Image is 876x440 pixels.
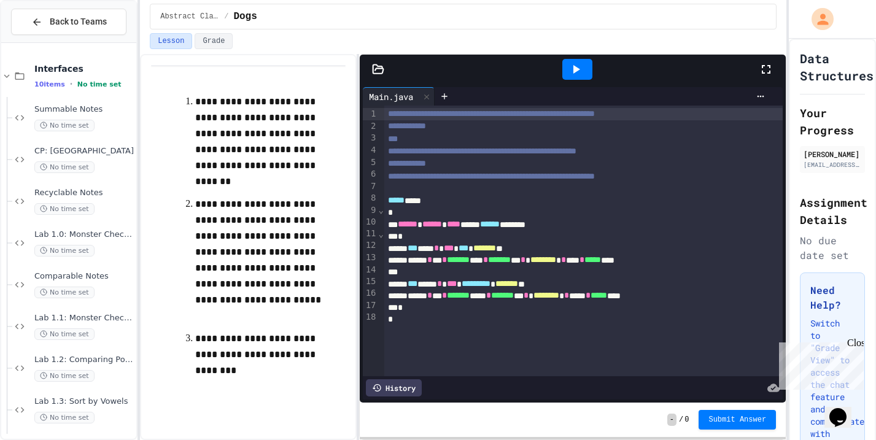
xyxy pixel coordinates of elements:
div: No due date set [800,233,865,263]
span: / [224,12,228,21]
h2: Assignment Details [800,194,865,228]
span: No time set [34,245,95,257]
span: • [70,79,72,89]
span: CP: [GEOGRAPHIC_DATA] [34,146,134,156]
div: My Account [799,5,837,33]
button: Grade [195,33,233,49]
button: Lesson [150,33,192,49]
span: No time set [34,370,95,382]
span: Back to Teams [50,15,107,28]
span: Comparable Notes [34,271,134,282]
span: No time set [34,412,95,423]
span: Abstract Classes [160,12,219,21]
span: Summable Notes [34,104,134,115]
button: Back to Teams [11,9,126,35]
iframe: chat widget [824,391,864,428]
div: Chat with us now!Close [5,5,85,78]
span: No time set [34,328,95,340]
div: [PERSON_NAME] [804,149,861,160]
div: [EMAIL_ADDRESS][DOMAIN_NAME] [804,160,861,169]
span: Dogs [233,9,257,24]
span: Lab 1.1: Monster Check 2 [34,313,134,323]
h2: Your Progress [800,104,865,139]
span: No time set [34,287,95,298]
h1: Data Structures [800,50,874,84]
span: Lab 1.3: Sort by Vowels [34,396,134,407]
span: 10 items [34,80,65,88]
span: Lab 1.0: Monster Check 1 [34,230,134,240]
span: No time set [77,80,122,88]
span: No time set [34,120,95,131]
span: Recyclable Notes [34,188,134,198]
h3: Need Help? [810,283,855,312]
span: Lab 1.2: Comparing Points [34,355,134,365]
span: Interfaces [34,63,134,74]
span: No time set [34,161,95,173]
iframe: chat widget [774,338,864,390]
span: No time set [34,203,95,215]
